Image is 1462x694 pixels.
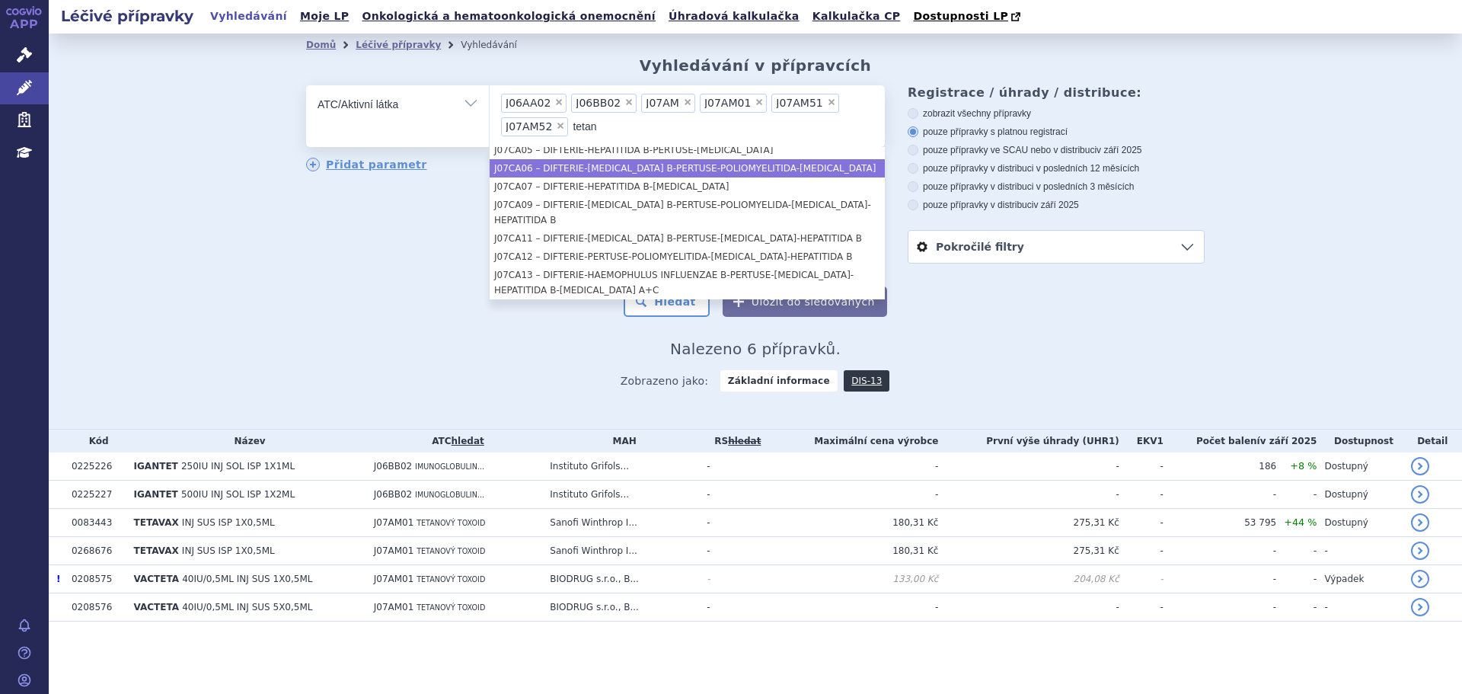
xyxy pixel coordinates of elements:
a: Kalkulačka CP [808,6,905,27]
td: 275,31 Kč [938,537,1119,565]
span: × [827,98,836,107]
a: Vyhledávání [206,6,292,27]
a: Dostupnosti LP [908,6,1028,27]
h3: Registrace / úhrady / distribuce: [908,85,1205,100]
a: Přidat parametr [306,158,427,171]
span: IGANTET [134,489,178,500]
td: - [699,453,768,481]
span: J07AM51 [776,98,822,108]
span: Nalezeno 6 přípravků. [670,340,841,358]
th: EKV1 [1119,430,1164,453]
td: - [1164,537,1276,565]
span: 40IU/0,5ML INJ SUS 5X0,5ML [182,602,312,612]
th: Maximální cena výrobce [769,430,939,453]
td: 0268676 [64,537,126,565]
td: - [1317,537,1403,565]
td: 204,08 Kč [938,565,1119,593]
td: 0208576 [64,593,126,622]
td: 133,00 Kč [769,565,939,593]
span: 500IU INJ SOL ISP 1X2ML [181,489,295,500]
td: - [1276,537,1317,565]
span: INJ SUS ISP 1X0,5ML [182,545,275,556]
li: J07CA13 – DIFTERIE-HAEMOPHULUS INFLUENZAE B-PERTUSE-[MEDICAL_DATA]-HEPATITIDA B-[MEDICAL_DATA] A+C [490,266,885,299]
li: J07CA11 – DIFTERIE-[MEDICAL_DATA] B-PERTUSE-[MEDICAL_DATA]-HEPATITIDA B [490,229,885,248]
th: RS [699,430,768,453]
a: Onkologická a hematoonkologická onemocnění [357,6,660,27]
td: 0225227 [64,481,126,509]
td: - [1119,481,1164,509]
label: pouze přípravky v distribuci [908,199,1205,211]
li: Vyhledávání [461,34,537,56]
span: J06BB02 [374,461,413,472]
span: × [554,98,563,107]
td: 0225226 [64,453,126,481]
a: detail [1411,570,1429,588]
th: ATC [366,430,543,453]
span: J06BB02 [576,98,621,108]
strong: Základní informace [720,370,838,392]
td: BIODRUG s.r.o., B... [542,565,699,593]
td: BIODRUG s.r.o., B... [542,593,699,622]
td: - [769,453,939,481]
td: - [1276,593,1317,622]
span: Dostupnosti LP [913,10,1008,22]
span: v září 2025 [1096,145,1141,155]
span: INJ SUS ISP 1X0,5ML [182,517,275,528]
td: Dostupný [1317,509,1403,537]
input: J06AA02J06BB02J07AMJ07AM01J07AM51J07AM52 [573,117,621,136]
a: Úhradová kalkulačka [664,6,804,27]
label: pouze přípravky ve SCAU nebo v distribuci [908,144,1205,156]
label: pouze přípravky v distribuci v posledních 12 měsících [908,162,1205,174]
span: IMUNOGLOBULIN... [415,462,484,471]
td: Dostupný [1317,481,1403,509]
span: J07AM [646,98,679,108]
th: Název [126,430,366,453]
span: J07AM01 [374,517,414,528]
label: pouze přípravky v distribuci v posledních 3 měsících [908,181,1205,193]
td: - [1276,565,1317,593]
a: Domů [306,40,336,50]
span: × [624,98,634,107]
td: - [699,481,768,509]
a: detail [1411,542,1429,560]
td: - [1164,565,1276,593]
span: TETANOVÝ TOXOID [417,547,485,555]
td: - [1164,593,1276,622]
a: detail [1411,457,1429,475]
td: 180,31 Kč [769,537,939,565]
span: IGANTET [134,461,178,472]
a: vyhledávání neobsahuje žádnou platnou referenční skupinu [728,436,761,446]
span: Poslední data tohoto produktu jsou ze SCAU platného k 01.08.2025. [56,574,60,584]
td: - [699,593,768,622]
td: 186 [1164,453,1276,481]
td: - [938,453,1119,481]
td: - [938,593,1119,622]
a: detail [1411,513,1429,532]
label: zobrazit všechny přípravky [908,107,1205,120]
td: 0208575 [64,565,126,593]
button: Uložit do sledovaných [723,286,887,317]
td: Sanofi Winthrop I... [542,537,699,565]
a: detail [1411,485,1429,504]
th: MAH [542,430,699,453]
th: Dostupnost [1317,430,1403,453]
span: TETANOVÝ TOXOID [417,575,485,584]
span: v září 2025 [1033,200,1078,210]
del: hledat [728,436,761,446]
span: +44 % [1284,517,1317,528]
td: - [769,593,939,622]
label: pouze přípravky s platnou registrací [908,126,1205,138]
span: 40IU/0,5ML INJ SUS 1X0,5ML [182,574,312,584]
a: DIS-13 [844,370,889,392]
span: TETAVAX [134,545,179,556]
td: - [1119,593,1164,622]
span: J07AM01 [704,98,751,108]
li: J07CA06 – DIFTERIE-[MEDICAL_DATA] B-PERTUSE-POLIOMYELITIDA-[MEDICAL_DATA] [490,159,885,177]
td: - [699,537,768,565]
td: Sanofi Winthrop I... [542,509,699,537]
span: VACTETA [134,574,180,584]
h2: Léčivé přípravky [49,5,206,27]
span: J07AM01 [374,574,414,584]
span: Zobrazeno jako: [621,370,709,392]
td: 0083443 [64,509,126,537]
